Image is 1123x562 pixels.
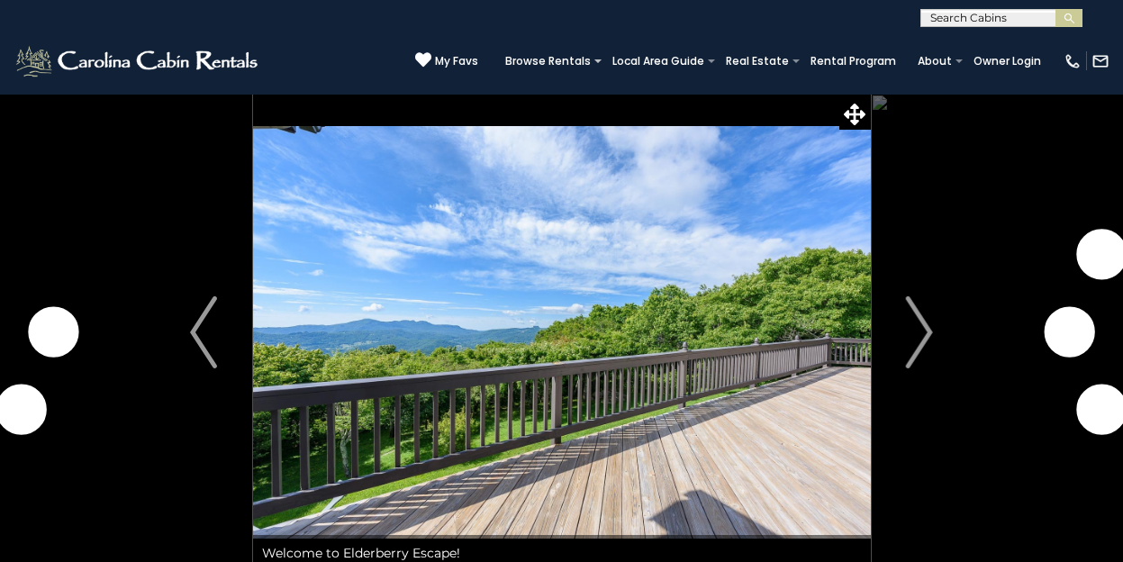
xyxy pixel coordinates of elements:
[14,43,263,79] img: White-1-2.png
[1091,52,1109,70] img: mail-regular-white.png
[1064,52,1082,70] img: phone-regular-white.png
[190,296,217,368] img: arrow
[801,49,905,74] a: Rental Program
[909,49,961,74] a: About
[906,296,933,368] img: arrow
[435,53,478,69] span: My Favs
[717,49,798,74] a: Real Estate
[603,49,713,74] a: Local Area Guide
[496,49,600,74] a: Browse Rentals
[415,51,478,70] a: My Favs
[965,49,1050,74] a: Owner Login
